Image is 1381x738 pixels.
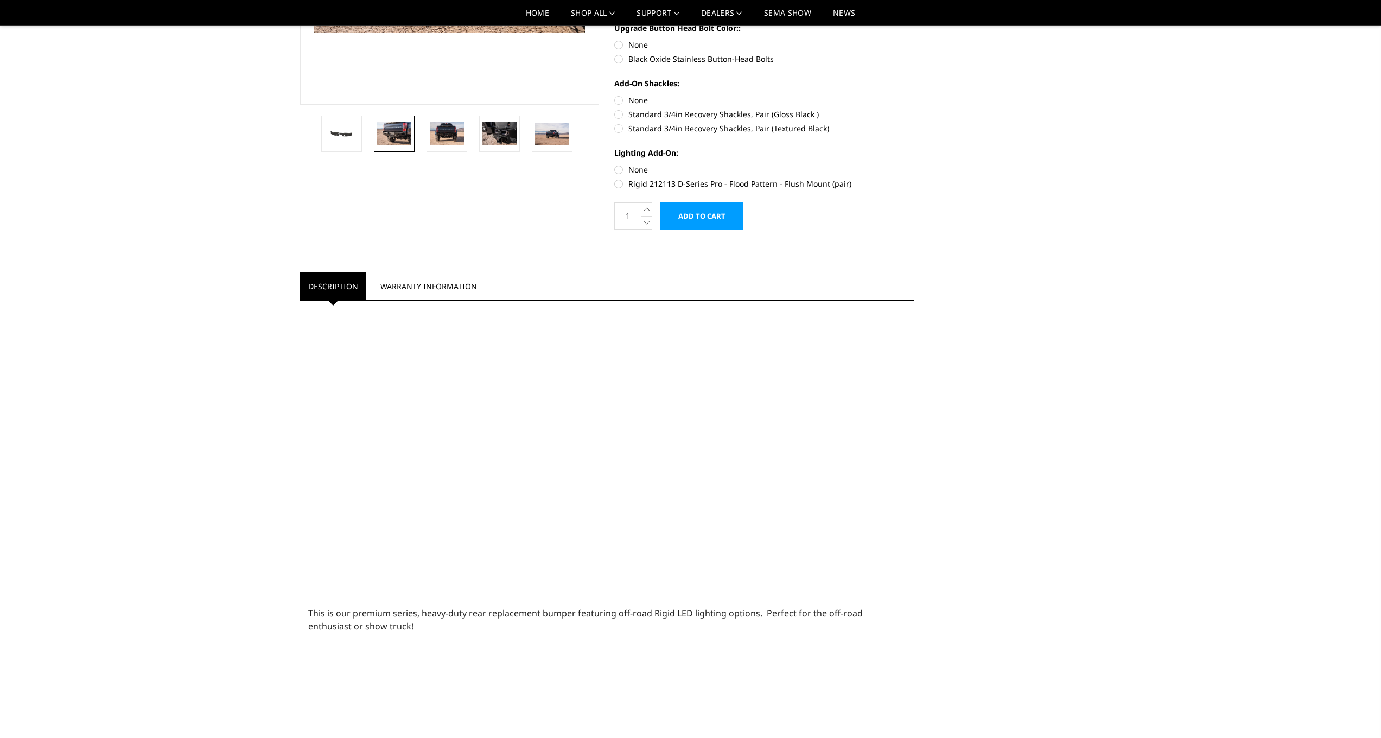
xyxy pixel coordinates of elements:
label: None [614,39,914,50]
a: shop all [571,9,615,25]
a: Home [526,9,549,25]
img: 2023-2025 Ford F250-350-450 - DBL Designs Custom Product - A2 Series - Rear Bumper [324,126,359,142]
label: Lighting Add-On: [614,147,914,158]
a: SEMA Show [764,9,811,25]
span: This is our premium series, heavy-duty rear replacement bumper featuring off-road Rigid LED light... [308,607,863,632]
label: Standard 3/4in Recovery Shackles, Pair (Gloss Black ) [614,109,914,120]
img: 2023-2025 Ford F250-350-450 - DBL Designs Custom Product - A2 Series - Rear Bumper [482,122,517,145]
a: Description [300,272,366,300]
label: None [614,164,914,175]
label: Standard 3/4in Recovery Shackles, Pair (Textured Black) [614,123,914,134]
a: Dealers [701,9,742,25]
img: 2023-2025 Ford F250-350-450 - DBL Designs Custom Product - A2 Series - Rear Bumper [535,123,569,145]
img: 2023-2025 Ford F250-350-450 - DBL Designs Custom Product - A2 Series - Rear Bumper [430,122,464,145]
a: Support [637,9,679,25]
label: Black Oxide Stainless Button-Head Bolts [614,53,914,65]
a: Warranty Information [372,272,485,300]
label: None [614,94,914,106]
a: News [833,9,855,25]
label: Rigid 212113 D-Series Pro - Flood Pattern - Flush Mount (pair) [614,178,914,189]
input: Add to Cart [660,202,743,230]
label: Add-On Shackles: [614,78,914,89]
img: 2023-2025 Ford F250-350-450 - DBL Designs Custom Product - A2 Series - Rear Bumper [377,122,411,145]
label: Upgrade Button Head Bolt Color:: [614,22,914,34]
